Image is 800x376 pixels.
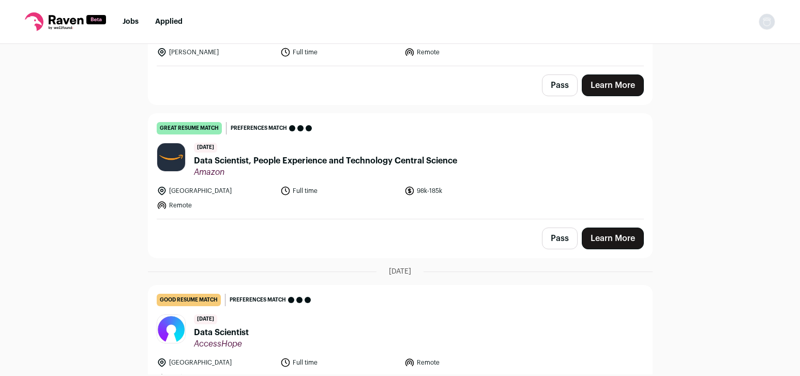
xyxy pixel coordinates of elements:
button: Pass [542,228,578,249]
li: [PERSON_NAME] [157,47,275,57]
button: Pass [542,74,578,96]
li: [GEOGRAPHIC_DATA] [157,357,275,368]
img: 6439b8fc760a0bc138978afff841b802cdf06e0a278ce7ef448a1562f8e7796d.jpg [157,315,185,343]
a: Learn More [582,74,644,96]
span: [DATE] [389,266,411,277]
span: [DATE] [194,143,217,153]
li: Full time [280,47,398,57]
button: Open dropdown [759,13,775,30]
li: Remote [404,357,522,368]
a: great resume match Preferences match [DATE] Data Scientist, People Experience and Technology Cent... [148,114,652,219]
span: [DATE] [194,314,217,324]
img: e36df5e125c6fb2c61edd5a0d3955424ed50ce57e60c515fc8d516ef803e31c7.jpg [157,143,185,171]
span: Preferences match [231,123,287,133]
img: nopic.png [759,13,775,30]
li: 98k-185k [404,186,522,196]
span: Preferences match [230,295,286,305]
span: Data Scientist [194,326,249,339]
li: [GEOGRAPHIC_DATA] [157,186,275,196]
div: good resume match [157,294,221,306]
li: Remote [404,47,522,57]
a: Jobs [123,18,139,25]
span: AccessHope [194,339,249,349]
li: Remote [157,200,275,210]
li: Full time [280,357,398,368]
a: Learn More [582,228,644,249]
div: great resume match [157,122,222,134]
span: Data Scientist, People Experience and Technology Central Science [194,155,457,167]
a: Applied [155,18,183,25]
span: Amazon [194,167,457,177]
li: Full time [280,186,398,196]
